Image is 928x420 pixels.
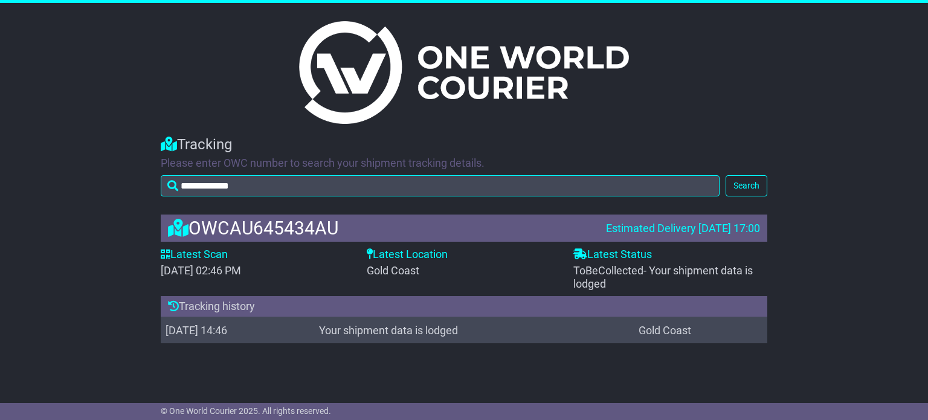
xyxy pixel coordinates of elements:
span: [DATE] 02:46 PM [161,264,241,277]
img: Light [299,21,629,124]
div: Estimated Delivery [DATE] 17:00 [606,222,760,235]
label: Latest Scan [161,248,228,261]
td: [DATE] 14:46 [161,317,314,343]
div: OWCAU645434AU [162,218,600,238]
span: © One World Courier 2025. All rights reserved. [161,406,331,416]
td: Gold Coast [634,317,767,343]
div: Tracking [161,136,767,153]
label: Latest Status [573,248,652,261]
div: Tracking history [161,296,767,317]
span: ToBeCollected [573,264,753,290]
p: Please enter OWC number to search your shipment tracking details. [161,157,767,170]
span: Gold Coast [367,264,419,277]
button: Search [726,175,767,196]
span: - Your shipment data is lodged [573,264,753,290]
label: Latest Location [367,248,448,261]
td: Your shipment data is lodged [314,317,634,343]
